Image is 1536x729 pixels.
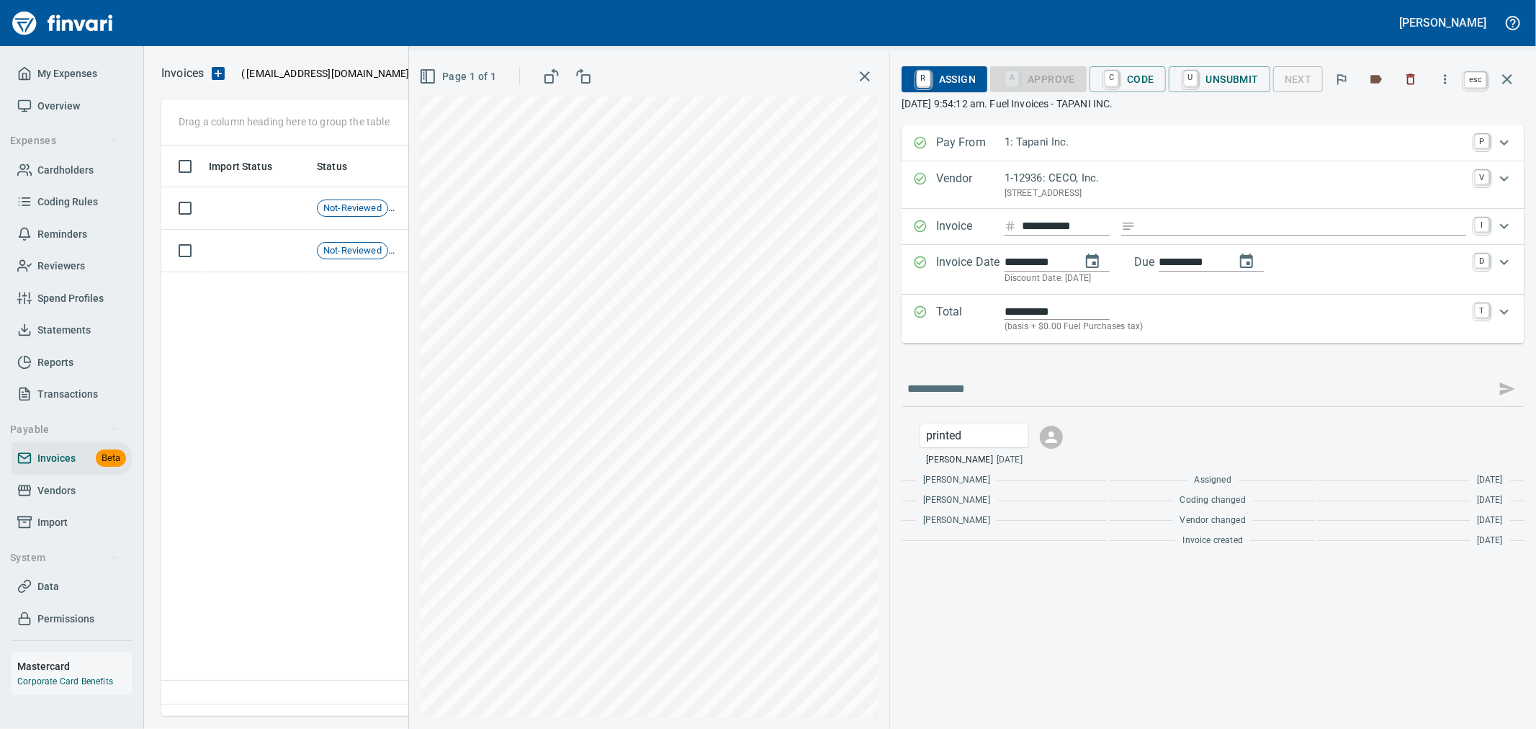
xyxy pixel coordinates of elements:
[990,71,1087,84] div: Coding Required
[1105,71,1118,86] a: C
[1475,170,1489,184] a: V
[936,254,1005,286] p: Invoice Date
[1396,12,1490,34] button: [PERSON_NAME]
[17,676,113,686] a: Corporate Card Benefits
[12,475,132,507] a: Vendors
[1490,372,1524,406] span: This records your message into the invoice and notifies anyone mentioned
[12,218,132,251] a: Reminders
[37,578,59,596] span: Data
[1475,134,1489,148] a: P
[1195,473,1231,488] span: Assigned
[1461,62,1524,97] span: Close invoice
[902,209,1524,245] div: Expand
[12,314,132,346] a: Statements
[233,66,415,81] p: ( )
[1005,320,1466,334] p: (basis + $0.00 Fuel Purchases tax)
[37,97,80,115] span: Overview
[902,295,1524,343] div: Expand
[1005,187,1466,201] p: [STREET_ADDRESS]
[161,65,204,82] p: Invoices
[1005,170,1466,187] p: 1-12936: CECO, Inc.
[923,493,990,508] span: [PERSON_NAME]
[913,67,976,91] span: Assign
[12,282,132,315] a: Spend Profiles
[318,244,387,258] span: Not-Reviewed
[10,132,119,150] span: Expenses
[1005,134,1466,151] p: 1: Tapani Inc.
[926,427,1023,444] p: printed
[12,90,132,122] a: Overview
[1134,254,1203,271] p: Due
[12,506,132,539] a: Import
[1121,219,1136,233] svg: Invoice description
[1005,218,1016,235] svg: Invoice number
[318,202,387,215] span: Not-Reviewed
[10,421,119,439] span: Payable
[926,453,993,468] span: [PERSON_NAME]
[936,134,1005,153] p: Pay From
[1169,66,1270,92] button: UUnsubmit
[4,545,125,571] button: System
[1180,493,1246,508] span: Coding changed
[12,378,132,411] a: Transactions
[1475,254,1489,268] a: D
[204,65,233,82] button: Upload an Invoice
[1101,67,1154,91] span: Code
[1465,72,1486,88] a: esc
[1475,303,1489,318] a: T
[1180,67,1259,91] span: Unsubmit
[179,115,390,129] p: Drag a column heading here to group the table
[1477,493,1503,508] span: [DATE]
[1184,71,1198,86] a: U
[936,218,1005,236] p: Invoice
[37,610,94,628] span: Permissions
[17,658,132,674] h6: Mastercard
[12,154,132,187] a: Cardholders
[209,158,291,175] span: Import Status
[12,603,132,635] a: Permissions
[1229,244,1264,279] button: change due date
[902,125,1524,161] div: Expand
[12,571,132,603] a: Data
[12,58,132,90] a: My Expenses
[12,250,132,282] a: Reviewers
[902,161,1524,209] div: Expand
[1477,534,1503,548] span: [DATE]
[1183,534,1244,548] span: Invoice created
[37,321,91,339] span: Statements
[1075,244,1110,279] button: change date
[37,225,87,243] span: Reminders
[9,6,117,40] img: Finvari
[1429,63,1461,95] button: More
[1475,218,1489,232] a: I
[902,97,1524,111] p: [DATE] 9:54:12 am. Fuel Invoices - TAPANI INC.
[12,186,132,218] a: Coding Rules
[209,158,272,175] span: Import Status
[997,453,1023,468] span: [DATE]
[37,450,76,468] span: Invoices
[902,66,987,92] button: RAssign
[37,290,104,308] span: Spend Profiles
[1360,63,1392,95] button: Labels
[422,68,496,86] span: Page 1 of 1
[1005,272,1466,286] p: Discount Date: [DATE]
[37,385,98,403] span: Transactions
[1477,473,1503,488] span: [DATE]
[1180,514,1246,528] span: Vendor changed
[902,245,1524,295] div: Expand
[936,170,1005,200] p: Vendor
[388,202,407,213] span: Invoice Split
[1477,514,1503,528] span: [DATE]
[923,473,990,488] span: [PERSON_NAME]
[388,244,407,256] span: Invoice Split
[1400,15,1486,30] h5: [PERSON_NAME]
[917,71,930,86] a: R
[12,442,132,475] a: InvoicesBeta
[37,193,98,211] span: Coding Rules
[920,424,1028,447] div: Click for options
[37,354,73,372] span: Reports
[161,65,204,82] nav: breadcrumb
[317,158,347,175] span: Status
[245,66,410,81] span: [EMAIL_ADDRESS][DOMAIN_NAME]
